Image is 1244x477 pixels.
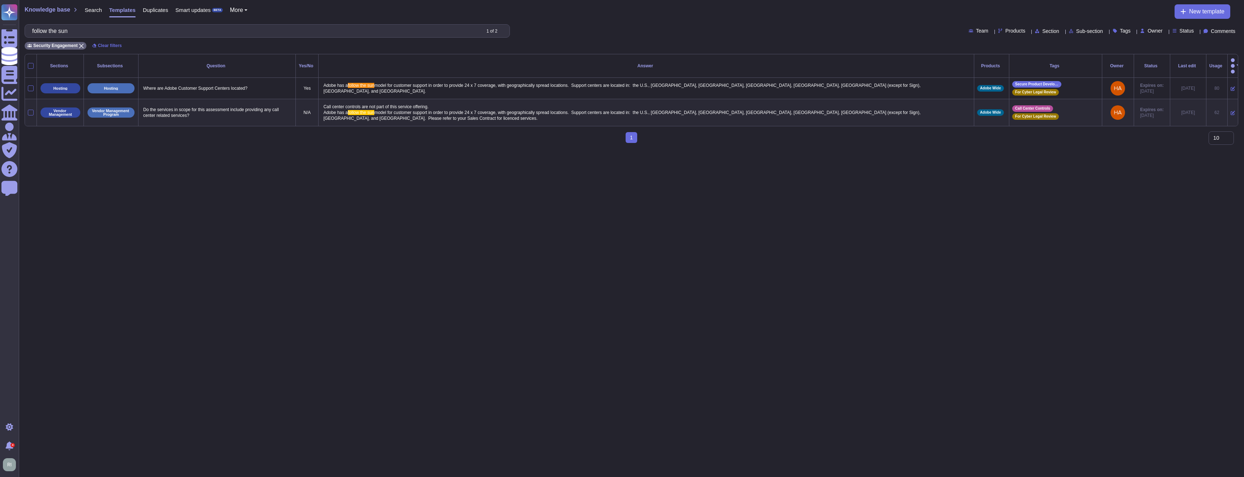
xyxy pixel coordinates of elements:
[980,111,1001,114] span: Adobe Wide
[1,457,21,473] button: user
[1209,64,1224,68] div: Usage
[230,7,248,13] button: More
[1120,28,1131,33] span: Tags
[323,104,429,115] span: Call center controls are not part of this service offering. Adobe has a
[1015,90,1056,94] span: For Cyber Legal Review
[1175,4,1230,19] button: New template
[980,86,1001,90] span: Adobe Wide
[212,8,222,12] div: BETA
[175,7,211,13] span: Smart updates
[321,64,971,68] div: Answer
[87,64,135,68] div: Subsections
[33,43,78,48] span: Security Engagement
[1209,110,1224,115] div: 62
[299,85,315,91] p: Yes
[3,458,16,471] img: user
[109,7,136,13] span: Templates
[323,83,921,94] span: model for customer support in order to provide 24 x 7 coverage, with geographically spread locati...
[299,64,315,68] div: Yes/No
[323,110,921,121] span: model for customer support in order to provide 24 x 7 coverage, with geographically spread locati...
[1015,83,1058,86] span: Secure Product Development
[1105,64,1131,68] div: Owner
[1076,29,1103,34] span: Sub-section
[43,109,78,117] p: Vendor Management
[141,84,293,93] p: Where are Adobe Customer Support Centers located?
[141,64,293,68] div: Question
[1211,29,1235,34] span: Comments
[141,105,293,120] p: Do the services in scope for this assessment include providing any call center related services?
[1137,64,1167,68] div: Status
[29,25,480,37] input: Search by keywords
[486,29,497,33] div: 1 of 2
[323,83,348,88] span: Adobe has a
[1173,110,1203,115] div: [DATE]
[25,7,70,13] span: Knowledge base
[1015,107,1050,110] span: Call Center Controls
[626,132,637,143] span: 1
[1111,81,1125,96] img: user
[1015,115,1056,118] span: For Cyber Legal Review
[1005,28,1025,33] span: Products
[299,110,315,115] p: N/A
[10,443,15,447] div: 4
[98,43,122,48] span: Clear filters
[1189,9,1224,14] span: New template
[90,109,132,117] p: Vendor Management Program
[1140,107,1164,113] span: Expires on:
[977,64,1006,68] div: Products
[143,7,168,13] span: Duplicates
[104,86,118,90] p: Hosting
[1140,113,1164,118] span: [DATE]
[85,7,102,13] span: Search
[230,7,243,13] span: More
[1012,64,1099,68] div: Tags
[1042,29,1059,34] span: Section
[976,28,988,33] span: Team
[1173,64,1203,68] div: Last edit
[1140,88,1164,94] span: [DATE]
[348,83,374,88] span: follow the sun
[1209,85,1224,91] div: 80
[1111,105,1125,120] img: user
[53,86,67,90] p: Hosting
[1173,85,1203,91] div: [DATE]
[1140,83,1164,88] span: Expires on:
[348,110,374,115] span: follow the sun
[1147,28,1162,33] span: Owner
[1180,28,1194,33] span: Status
[40,64,81,68] div: Sections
